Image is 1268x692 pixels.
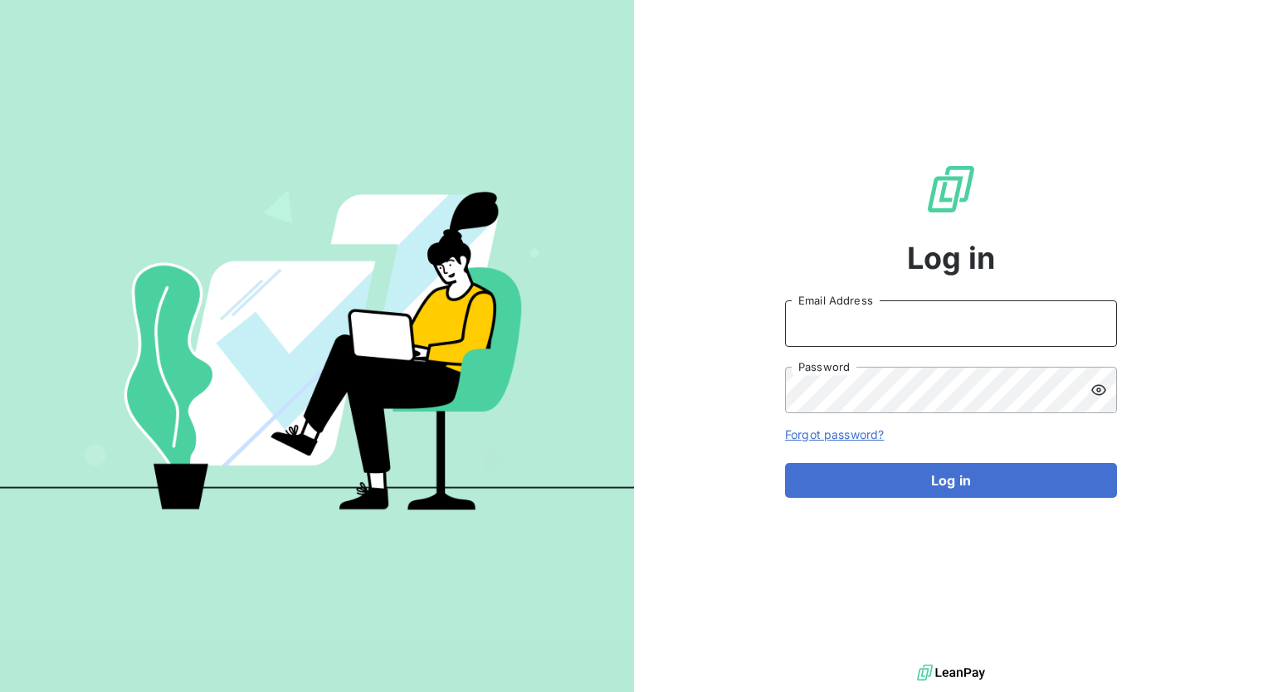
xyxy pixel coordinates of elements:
[785,300,1117,347] input: placeholder
[917,660,985,685] img: logo
[785,463,1117,498] button: Log in
[924,163,978,216] img: LeanPay Logo
[785,427,884,441] a: Forgot password?
[907,236,996,280] span: Log in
